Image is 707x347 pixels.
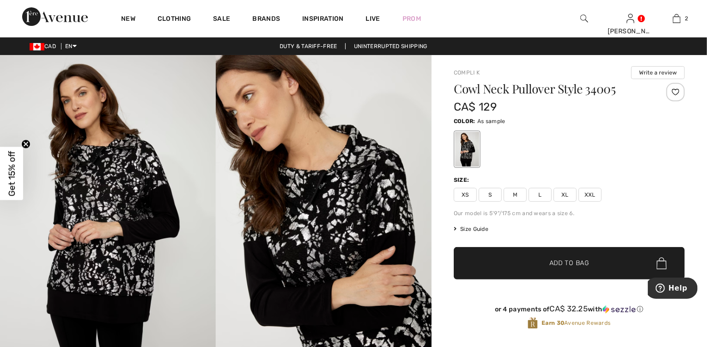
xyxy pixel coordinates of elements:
span: CA$ 32.25 [550,304,588,313]
div: Size: [454,176,471,184]
span: Inspiration [302,15,343,25]
div: Our model is 5'9"/175 cm and wears a size 6. [454,209,685,217]
span: Avenue Rewards [542,319,610,327]
span: CA$ 129 [454,100,497,113]
span: XL [554,188,577,202]
span: S [479,188,502,202]
img: My Info [627,13,634,24]
img: search the website [580,13,588,24]
img: Bag.svg [657,257,667,269]
strong: Earn 30 [542,320,564,326]
span: EN [65,43,77,50]
a: New [121,15,135,25]
a: 2 [654,13,699,24]
div: [PERSON_NAME] [608,26,653,36]
a: Brands [253,15,280,25]
span: Size Guide [454,225,488,233]
span: L [529,188,552,202]
a: Clothing [158,15,191,25]
img: 1ère Avenue [22,7,88,26]
span: 2 [685,14,689,23]
div: or 4 payments ofCA$ 32.25withSezzle Click to learn more about Sezzle [454,304,685,317]
span: Add to Bag [549,259,589,268]
div: As sample [455,132,479,167]
span: XS [454,188,477,202]
button: Add to Bag [454,247,685,279]
img: Sezzle [603,305,636,314]
button: Write a review [631,66,685,79]
img: Canadian Dollar [30,43,44,50]
a: Compli K [454,69,480,76]
div: or 4 payments of with [454,304,685,314]
h1: Cowl Neck Pullover Style 34005 [454,83,646,95]
a: Sale [213,15,230,25]
img: Avenue Rewards [528,317,538,329]
iframe: Opens a widget where you can find more information [648,278,698,301]
span: Get 15% off [6,151,17,196]
span: CAD [30,43,60,50]
span: As sample [477,118,506,124]
a: Live [366,14,380,24]
a: Prom [402,14,421,24]
span: M [504,188,527,202]
span: XXL [579,188,602,202]
img: My Bag [673,13,681,24]
span: Color: [454,118,475,124]
button: Close teaser [21,140,30,149]
a: Sign In [627,14,634,23]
